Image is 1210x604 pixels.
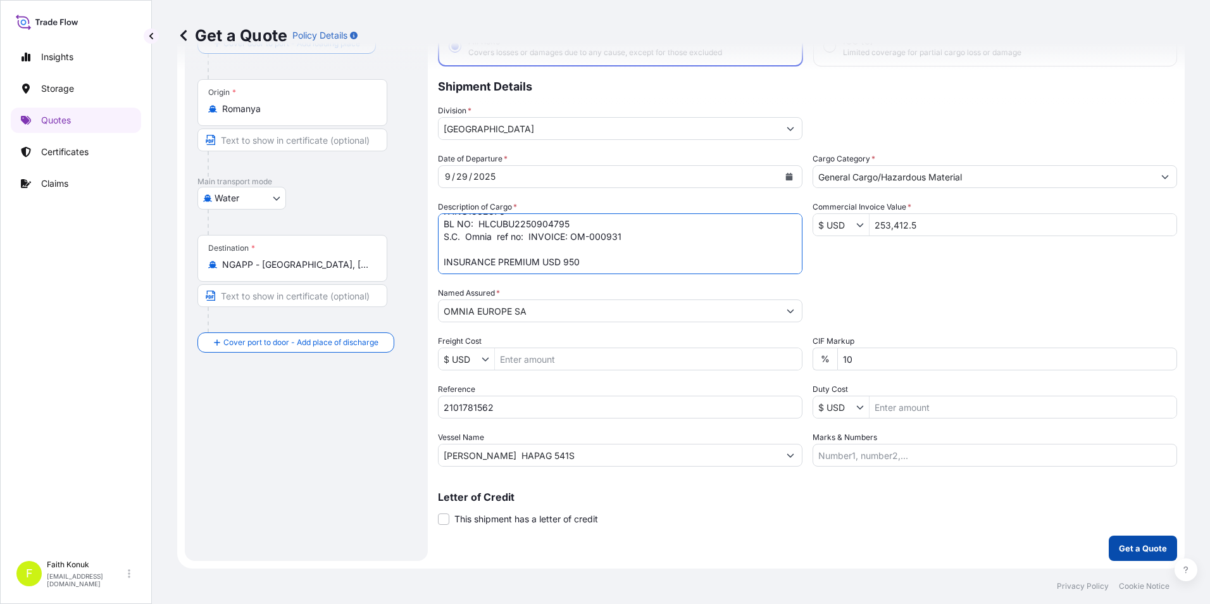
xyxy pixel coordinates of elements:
label: Named Assured [438,287,500,299]
span: This shipment has a letter of credit [454,513,598,525]
p: Policy Details [292,29,347,42]
input: Your internal reference [438,396,802,418]
label: CIF Markup [813,335,854,348]
input: Type to search division [439,117,779,140]
label: Division [438,104,471,117]
button: Calendar [779,167,799,187]
input: Enter percentage [837,348,1177,370]
button: Get a Quote [1109,536,1177,561]
p: Faith Konuk [47,560,125,570]
p: Insights [41,51,73,63]
input: Commercial Invoice Value [813,213,856,236]
span: Date of Departure [438,153,508,165]
div: day, [455,169,469,184]
button: Show suggestions [779,117,802,140]
input: Enter amount [870,396,1176,418]
a: Cookie Notice [1119,581,1169,591]
button: Show suggestions [1154,165,1176,188]
input: Select a commodity type [813,165,1154,188]
p: Shipment Details [438,66,1177,104]
button: Show suggestions [779,299,802,322]
button: Show suggestions [482,353,494,365]
label: Freight Cost [438,335,482,348]
input: Type to search vessel name or IMO [439,444,779,467]
label: Reference [438,383,475,396]
input: Duty Cost [813,396,856,418]
input: Freight Cost [439,348,482,370]
div: / [469,169,472,184]
span: F [26,567,33,580]
input: Origin [222,103,371,115]
input: Full name [439,299,779,322]
a: Insights [11,44,141,70]
button: Show suggestions [856,401,869,413]
p: Get a Quote [1119,542,1167,555]
a: Privacy Policy [1057,581,1109,591]
a: Certificates [11,139,141,165]
p: Storage [41,82,74,95]
button: Cover port to door - Add place of discharge [197,332,394,353]
input: Destination [222,258,371,271]
input: Text to appear on certificate [197,284,387,307]
p: [EMAIL_ADDRESS][DOMAIN_NAME] [47,572,125,588]
span: Cover port to door - Add place of discharge [223,336,378,349]
p: Quotes [41,114,71,127]
input: Enter amount [495,348,802,370]
a: Storage [11,76,141,101]
label: Description of Cargo [438,201,517,213]
div: Destination [208,243,255,253]
div: Origin [208,87,236,98]
input: Number1, number2,... [813,444,1177,467]
p: Certificates [41,146,89,158]
a: Quotes [11,108,141,133]
span: Water [215,192,239,204]
label: Commercial Invoice Value [813,201,911,213]
p: Get a Quote [177,25,287,46]
p: Main transport mode [197,177,415,187]
label: Vessel Name [438,431,484,444]
div: / [452,169,455,184]
a: Claims [11,171,141,196]
div: year, [472,169,497,184]
div: % [813,348,837,370]
button: Select transport [197,187,286,210]
button: Show suggestions [856,218,869,231]
button: Show suggestions [779,444,802,467]
p: Letter of Credit [438,492,1177,502]
label: Duty Cost [813,383,848,396]
input: Type amount [870,213,1176,236]
label: Marks & Numbers [813,431,877,444]
p: Claims [41,177,68,190]
div: month, [444,169,452,184]
input: Text to appear on certificate [197,129,387,151]
label: Cargo Category [813,153,875,165]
